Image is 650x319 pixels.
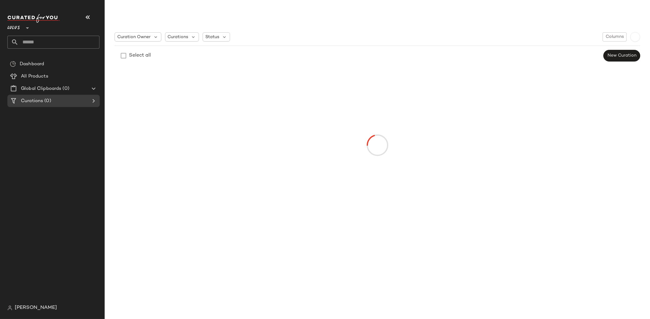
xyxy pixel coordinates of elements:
[21,73,48,80] span: All Products
[168,34,188,40] span: Curations
[21,98,43,105] span: Curations
[7,21,20,32] span: Lulus
[117,34,151,40] span: Curation Owner
[20,61,44,68] span: Dashboard
[129,52,151,59] div: Select all
[205,34,219,40] span: Status
[607,53,636,58] span: New Curation
[10,61,16,67] img: svg%3e
[605,34,624,39] span: Columns
[61,85,69,92] span: (0)
[7,14,60,23] img: cfy_white_logo.C9jOOHJF.svg
[603,32,627,42] button: Columns
[43,98,51,105] span: (0)
[15,304,57,312] span: [PERSON_NAME]
[21,85,61,92] span: Global Clipboards
[604,50,640,62] button: New Curation
[7,305,12,310] img: svg%3e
